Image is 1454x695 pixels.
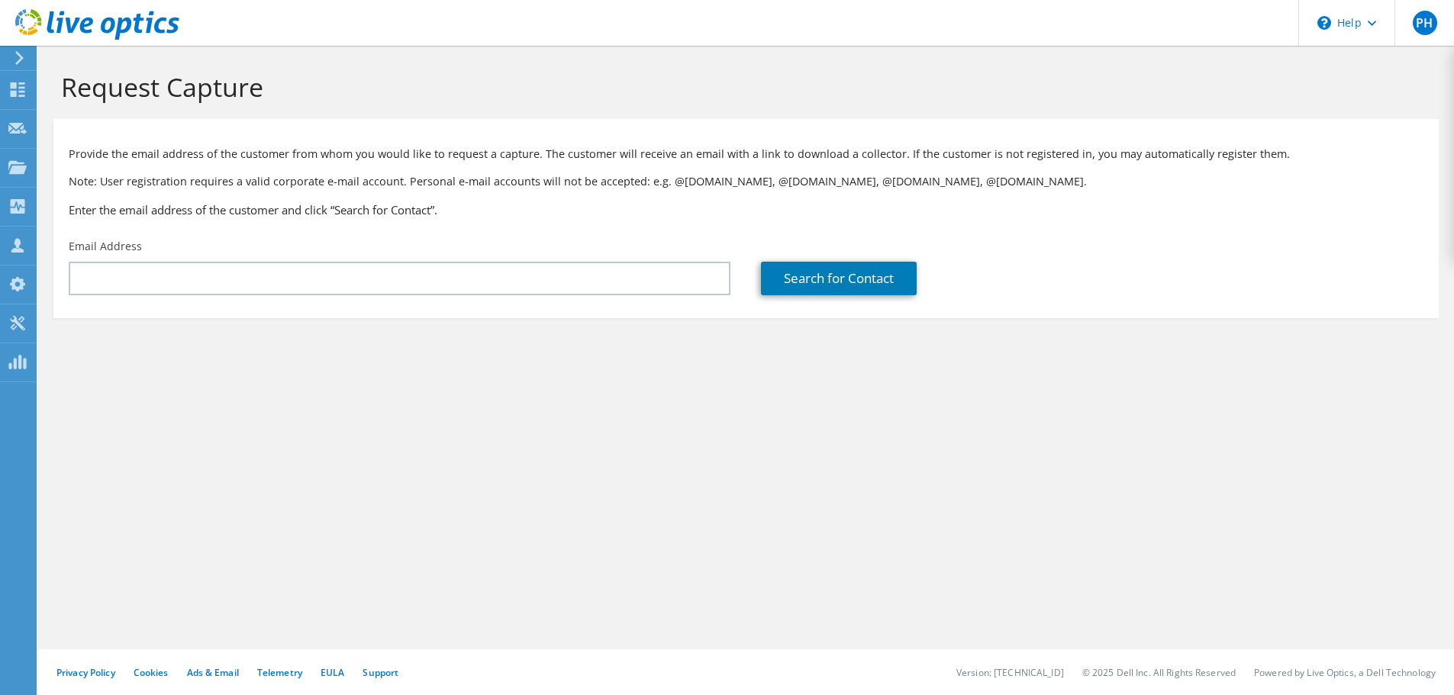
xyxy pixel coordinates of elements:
[1254,666,1436,679] li: Powered by Live Optics, a Dell Technology
[257,666,302,679] a: Telemetry
[134,666,169,679] a: Cookies
[69,201,1423,218] h3: Enter the email address of the customer and click “Search for Contact”.
[69,239,142,254] label: Email Address
[56,666,115,679] a: Privacy Policy
[187,666,239,679] a: Ads & Email
[761,262,917,295] a: Search for Contact
[1082,666,1236,679] li: © 2025 Dell Inc. All Rights Reserved
[363,666,398,679] a: Support
[69,146,1423,162] p: Provide the email address of the customer from whom you would like to request a capture. The cust...
[61,71,1423,103] h1: Request Capture
[956,666,1064,679] li: Version: [TECHNICAL_ID]
[1413,11,1437,35] span: PH
[321,666,344,679] a: EULA
[69,173,1423,190] p: Note: User registration requires a valid corporate e-mail account. Personal e-mail accounts will ...
[1317,16,1331,30] svg: \n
